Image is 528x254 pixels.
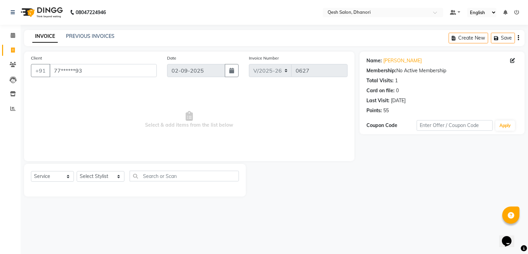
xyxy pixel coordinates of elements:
[391,97,406,104] div: [DATE]
[66,33,114,39] a: PREVIOUS INVOICES
[383,57,422,64] a: [PERSON_NAME]
[366,107,382,114] div: Points:
[31,64,50,77] button: +91
[249,55,279,61] label: Invoice Number
[366,67,518,74] div: No Active Membership
[167,55,176,61] label: Date
[130,171,239,181] input: Search or Scan
[18,3,65,22] img: logo
[395,77,398,84] div: 1
[499,226,521,247] iframe: chat widget
[417,120,492,131] input: Enter Offer / Coupon Code
[366,97,389,104] div: Last Visit:
[366,67,396,74] div: Membership:
[31,85,348,154] span: Select & add items from the list below
[32,30,58,43] a: INVOICE
[383,107,389,114] div: 55
[366,77,394,84] div: Total Visits:
[495,120,515,131] button: Apply
[491,33,515,43] button: Save
[366,122,417,129] div: Coupon Code
[396,87,399,94] div: 0
[366,87,395,94] div: Card on file:
[76,3,106,22] b: 08047224946
[49,64,157,77] input: Search by Name/Mobile/Email/Code
[31,55,42,61] label: Client
[449,33,488,43] button: Create New
[366,57,382,64] div: Name:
